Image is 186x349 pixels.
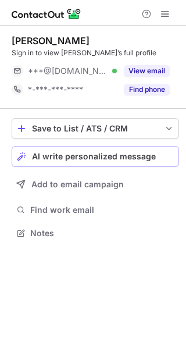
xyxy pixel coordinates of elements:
[28,66,108,76] span: ***@[DOMAIN_NAME]
[12,35,90,47] div: [PERSON_NAME]
[32,152,156,161] span: AI write personalized message
[12,48,179,58] div: Sign in to view [PERSON_NAME]’s full profile
[32,124,159,133] div: Save to List / ATS / CRM
[30,228,174,238] span: Notes
[12,174,179,195] button: Add to email campaign
[30,205,174,215] span: Find work email
[12,118,179,139] button: save-profile-one-click
[124,84,170,95] button: Reveal Button
[124,65,170,77] button: Reveal Button
[12,225,179,241] button: Notes
[31,180,124,189] span: Add to email campaign
[12,7,81,21] img: ContactOut v5.3.10
[12,202,179,218] button: Find work email
[12,146,179,167] button: AI write personalized message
